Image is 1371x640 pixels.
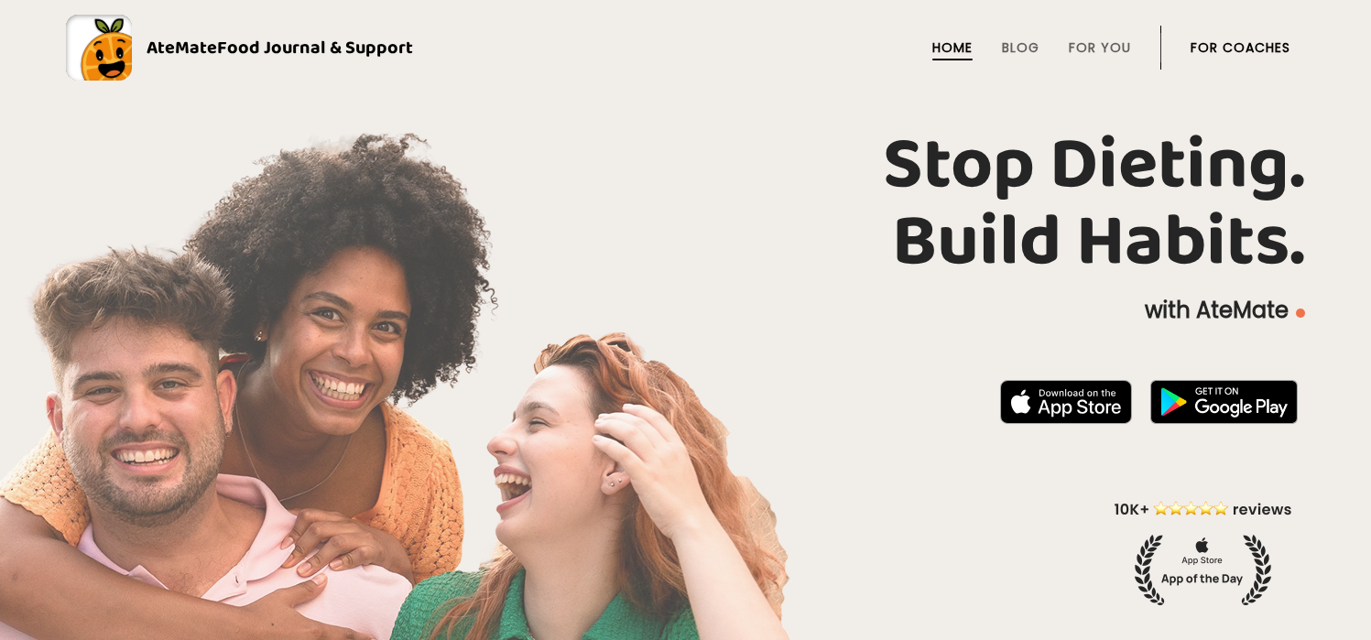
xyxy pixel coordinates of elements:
[132,33,413,62] div: AteMate
[1191,40,1290,55] a: For Coaches
[217,33,413,62] span: Food Journal & Support
[66,15,1305,81] a: AteMateFood Journal & Support
[1101,498,1305,605] img: home-hero-appoftheday.png
[932,40,973,55] a: Home
[1150,380,1298,424] img: badge-download-google.png
[66,127,1305,281] h1: Stop Dieting. Build Habits.
[66,296,1305,325] p: with AteMate
[1069,40,1131,55] a: For You
[1000,380,1132,424] img: badge-download-apple.svg
[1002,40,1039,55] a: Blog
